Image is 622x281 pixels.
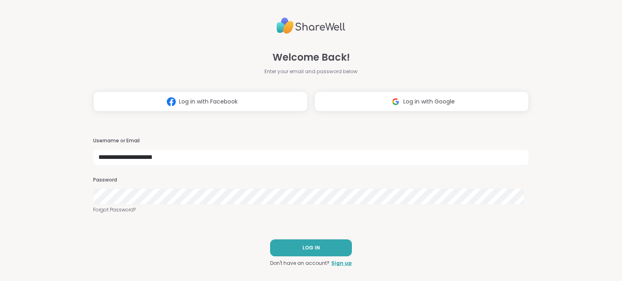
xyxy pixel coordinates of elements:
button: LOG IN [270,239,352,256]
span: LOG IN [302,244,320,251]
button: Log in with Google [314,91,529,112]
a: Forgot Password? [93,206,528,213]
img: ShareWell Logomark [388,94,403,109]
h3: Password [93,177,528,184]
span: Log in with Google [403,97,455,106]
h3: Username or Email [93,137,528,144]
span: Log in with Facebook [179,97,238,106]
span: Don't have an account? [270,260,330,267]
button: Log in with Facebook [93,91,308,112]
img: ShareWell Logo [277,14,345,37]
span: Enter your email and password below [264,68,358,75]
a: Sign up [331,260,352,267]
span: Welcome Back! [273,50,350,65]
img: ShareWell Logomark [164,94,179,109]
